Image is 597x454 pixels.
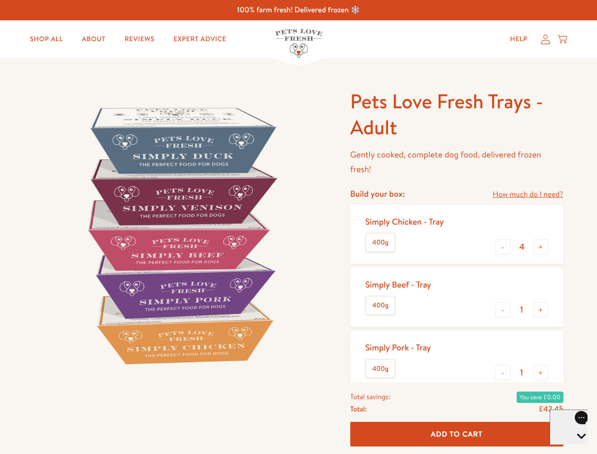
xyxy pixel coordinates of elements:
[350,391,390,403] span: Total savings:
[366,360,395,378] label: 400g
[495,365,510,380] button: -
[350,403,367,415] span: Total:
[493,188,563,201] a: How much do I need?
[495,239,510,254] button: -
[350,422,563,447] button: Add To Cart
[365,216,444,227] div: Simply Chicken - Tray
[366,297,395,314] label: 400g
[350,148,563,176] p: Gently cooked, complete dog food, delivered frozen fresh!
[166,30,234,49] a: Expert Advice
[34,88,328,382] img: Pets Love Fresh Trays - Adult
[533,302,548,317] button: +
[350,88,563,140] h1: Pets Love Fresh Trays - Adult
[517,392,563,403] span: You save £0.00
[74,30,113,49] a: About
[275,29,322,58] img: Pets Love Fresh
[366,234,395,252] label: 400g
[495,302,510,317] button: -
[350,188,405,199] h4: Build your box:
[550,410,588,445] iframe: Gorgias live chat messenger
[365,342,431,353] div: Simply Pork - Tray
[22,30,70,49] a: Shop All
[533,365,548,380] button: +
[117,30,162,49] a: Reviews
[431,429,483,439] span: Add To Cart
[539,404,563,414] span: £42.45
[365,279,431,290] div: Simply Beef - Tray
[502,30,535,49] a: Help
[533,239,548,254] button: +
